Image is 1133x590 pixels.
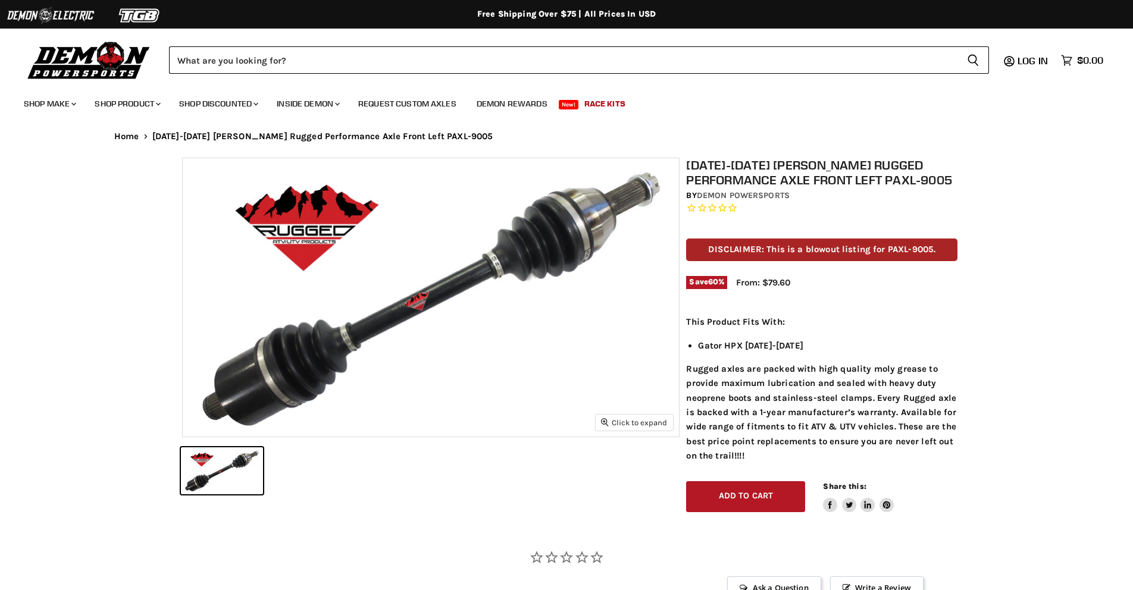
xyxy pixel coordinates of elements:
button: Click to expand [596,415,673,431]
button: Add to cart [686,481,805,513]
span: Log in [1018,55,1048,67]
a: Race Kits [575,92,634,116]
span: 60 [708,277,718,286]
a: Log in [1012,55,1055,66]
a: Shop Discounted [170,92,265,116]
li: Gator HPX [DATE]-[DATE] [698,338,957,353]
a: Request Custom Axles [349,92,465,116]
a: Demon Powersports [697,190,790,200]
span: Rated 0.0 out of 5 stars 0 reviews [686,202,957,215]
button: 2010-2013 John Deere Rugged Performance Axle Front Left PAXL-9005 thumbnail [181,447,263,494]
a: Shop Product [86,92,168,116]
span: From: $79.60 [736,277,790,288]
span: Click to expand [601,418,667,427]
button: Search [957,46,989,74]
a: Inside Demon [268,92,347,116]
nav: Breadcrumbs [90,131,1043,142]
a: Home [114,131,139,142]
a: $0.00 [1055,52,1109,69]
ul: Main menu [15,87,1100,116]
h1: [DATE]-[DATE] [PERSON_NAME] Rugged Performance Axle Front Left PAXL-9005 [686,158,957,187]
span: Add to cart [719,491,774,501]
img: Demon Powersports [24,39,154,81]
form: Product [169,46,989,74]
a: Shop Make [15,92,83,116]
div: Rugged axles are packed with high quality moly grease to provide maximum lubrication and sealed w... [686,315,957,463]
a: Demon Rewards [468,92,556,116]
img: TGB Logo 2 [95,4,184,27]
p: This Product Fits With: [686,315,957,329]
aside: Share this: [823,481,894,513]
div: by [686,189,957,202]
p: DISCLAIMER: This is a blowout listing for PAXL-9005. [686,238,957,261]
span: Share this: [823,482,866,491]
img: Demon Electric Logo 2 [6,4,95,27]
input: Search [169,46,957,74]
span: [DATE]-[DATE] [PERSON_NAME] Rugged Performance Axle Front Left PAXL-9005 [152,131,493,142]
span: New! [559,100,579,109]
span: Save % [686,276,727,289]
img: 2010-2013 John Deere Rugged Performance Axle Front Left PAXL-9005 [183,158,679,437]
span: $0.00 [1077,55,1103,66]
div: Free Shipping Over $75 | All Prices In USD [90,9,1043,20]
